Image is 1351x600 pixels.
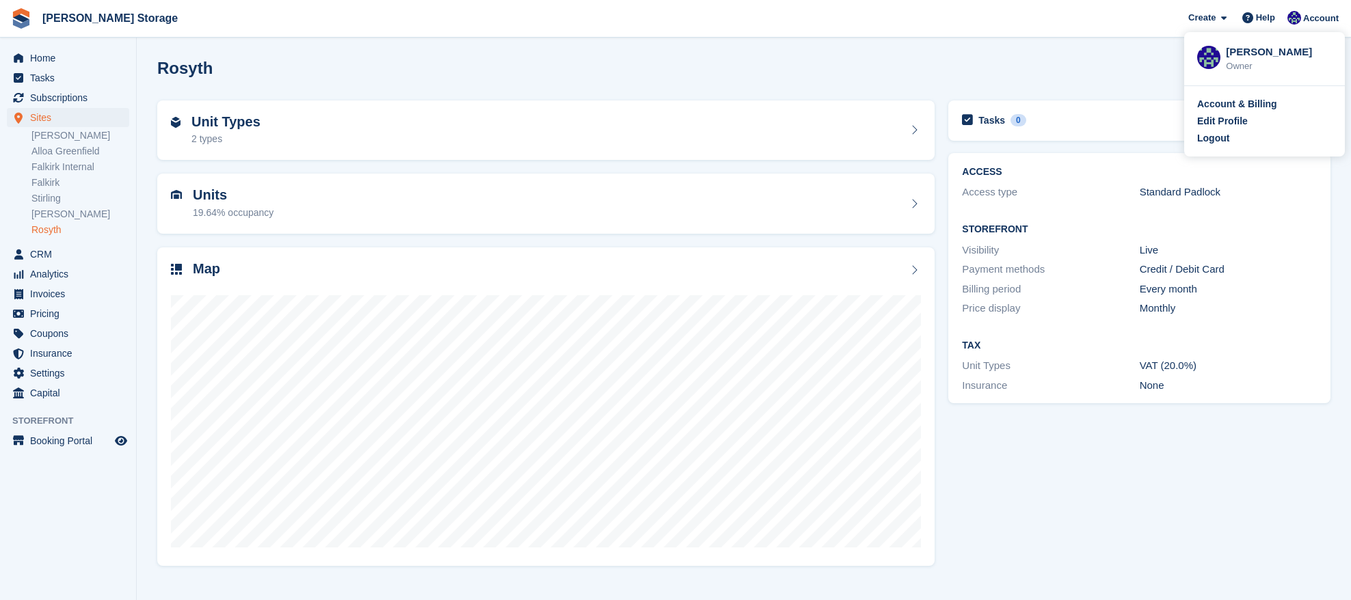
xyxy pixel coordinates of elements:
a: Stirling [31,192,129,205]
img: map-icn-33ee37083ee616e46c38cad1a60f524a97daa1e2b2c8c0bc3eb3415660979fc1.svg [171,264,182,275]
a: menu [7,88,129,107]
a: Edit Profile [1197,114,1332,128]
span: Capital [30,383,112,403]
a: [PERSON_NAME] [31,208,129,221]
div: Access type [962,185,1139,200]
h2: Rosyth [157,59,213,77]
a: menu [7,284,129,303]
span: Coupons [30,324,112,343]
h2: Unit Types [191,114,260,130]
a: [PERSON_NAME] Storage [37,7,183,29]
div: Standard Padlock [1140,185,1317,200]
div: Price display [962,301,1139,316]
span: Sites [30,108,112,127]
div: Live [1140,243,1317,258]
a: Preview store [113,433,129,449]
img: stora-icon-8386f47178a22dfd0bd8f6a31ec36ba5ce8667c1dd55bd0f319d3a0aa187defe.svg [11,8,31,29]
div: [PERSON_NAME] [1226,44,1332,57]
a: menu [7,431,129,450]
span: Account [1303,12,1339,25]
span: Tasks [30,68,112,87]
a: menu [7,108,129,127]
span: Analytics [30,264,112,284]
div: Every month [1140,282,1317,297]
span: Insurance [30,344,112,363]
span: Help [1256,11,1275,25]
a: Alloa Greenfield [31,145,129,158]
div: Billing period [962,282,1139,297]
div: Credit / Debit Card [1140,262,1317,277]
h2: Map [193,261,220,277]
h2: Units [193,187,273,203]
span: Create [1188,11,1216,25]
a: menu [7,383,129,403]
a: Falkirk Internal [31,161,129,174]
span: Pricing [30,304,112,323]
a: Account & Billing [1197,97,1332,111]
img: unit-icn-7be61d7bf1b0ce9d3e12c5938cc71ed9869f7b940bace4675aadf7bd6d80202e.svg [171,190,182,200]
a: menu [7,364,129,383]
div: None [1140,378,1317,394]
div: Monthly [1140,301,1317,316]
div: Owner [1226,59,1332,73]
a: menu [7,264,129,284]
span: Storefront [12,414,136,428]
div: Visibility [962,243,1139,258]
a: Unit Types 2 types [157,100,935,161]
div: 2 types [191,132,260,146]
div: Payment methods [962,262,1139,277]
div: Unit Types [962,358,1139,374]
div: Account & Billing [1197,97,1277,111]
img: Ross Watt [1287,11,1301,25]
a: menu [7,324,129,343]
span: Subscriptions [30,88,112,107]
a: Falkirk [31,176,129,189]
a: menu [7,344,129,363]
div: 0 [1011,114,1026,126]
a: Units 19.64% occupancy [157,174,935,234]
div: Edit Profile [1197,114,1248,128]
a: Rosyth [31,223,129,236]
span: Booking Portal [30,431,112,450]
a: Logout [1197,131,1332,146]
a: menu [7,304,129,323]
span: Home [30,49,112,68]
img: Ross Watt [1197,46,1220,69]
a: menu [7,49,129,68]
span: Invoices [30,284,112,303]
h2: Tasks [978,114,1005,126]
span: CRM [30,245,112,264]
a: menu [7,68,129,87]
div: Logout [1197,131,1229,146]
div: 19.64% occupancy [193,206,273,220]
span: Settings [30,364,112,383]
div: Insurance [962,378,1139,394]
a: [PERSON_NAME] [31,129,129,142]
a: menu [7,245,129,264]
h2: Tax [962,340,1317,351]
a: Map [157,247,935,567]
h2: ACCESS [962,167,1317,178]
h2: Storefront [962,224,1317,235]
div: VAT (20.0%) [1140,358,1317,374]
img: unit-type-icn-2b2737a686de81e16bb02015468b77c625bbabd49415b5ef34ead5e3b44a266d.svg [171,117,180,128]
